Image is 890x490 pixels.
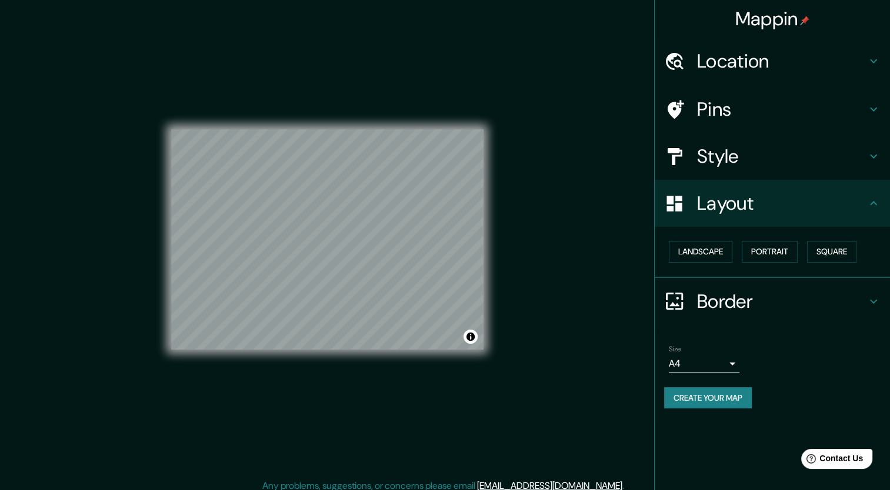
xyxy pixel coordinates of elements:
[800,16,809,25] img: pin-icon.png
[735,7,810,31] h4: Mappin
[785,444,877,477] iframe: Help widget launcher
[464,330,478,344] button: Toggle attribution
[742,241,798,263] button: Portrait
[655,38,890,85] div: Location
[807,241,856,263] button: Square
[655,133,890,180] div: Style
[669,344,681,354] label: Size
[171,129,484,350] canvas: Map
[655,86,890,133] div: Pins
[697,290,866,313] h4: Border
[669,354,739,373] div: A4
[655,180,890,227] div: Layout
[697,192,866,215] h4: Layout
[697,145,866,168] h4: Style
[697,49,866,73] h4: Location
[697,98,866,121] h4: Pins
[655,278,890,325] div: Border
[669,241,732,263] button: Landscape
[664,387,752,409] button: Create your map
